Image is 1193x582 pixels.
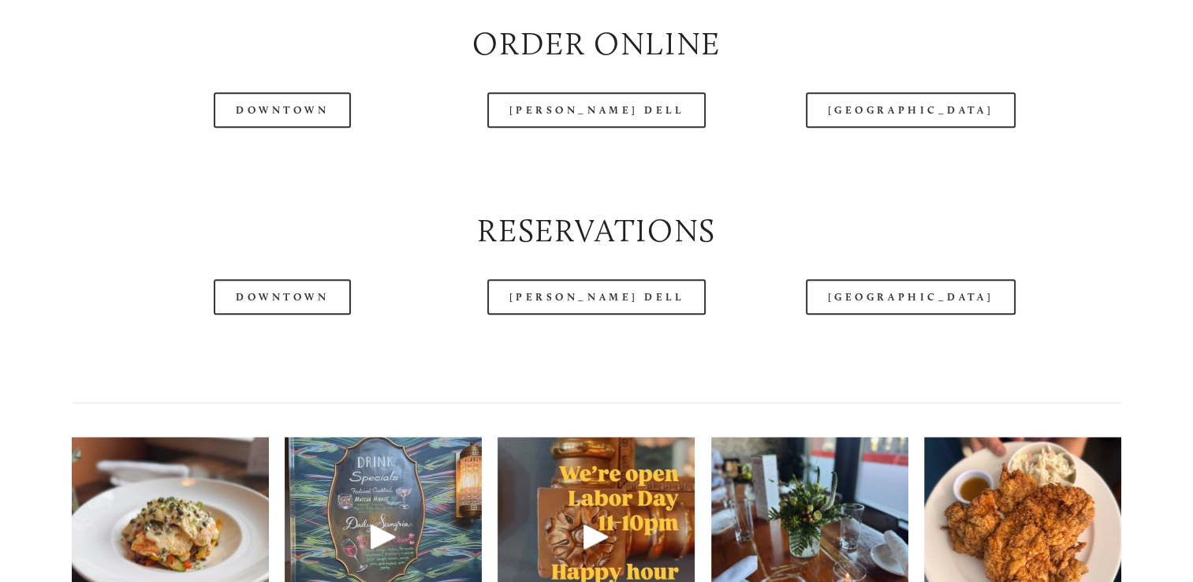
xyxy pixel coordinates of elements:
[214,279,351,315] a: Downtown
[72,208,1121,252] h2: Reservations
[806,279,1016,315] a: [GEOGRAPHIC_DATA]
[487,279,706,315] a: [PERSON_NAME] Dell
